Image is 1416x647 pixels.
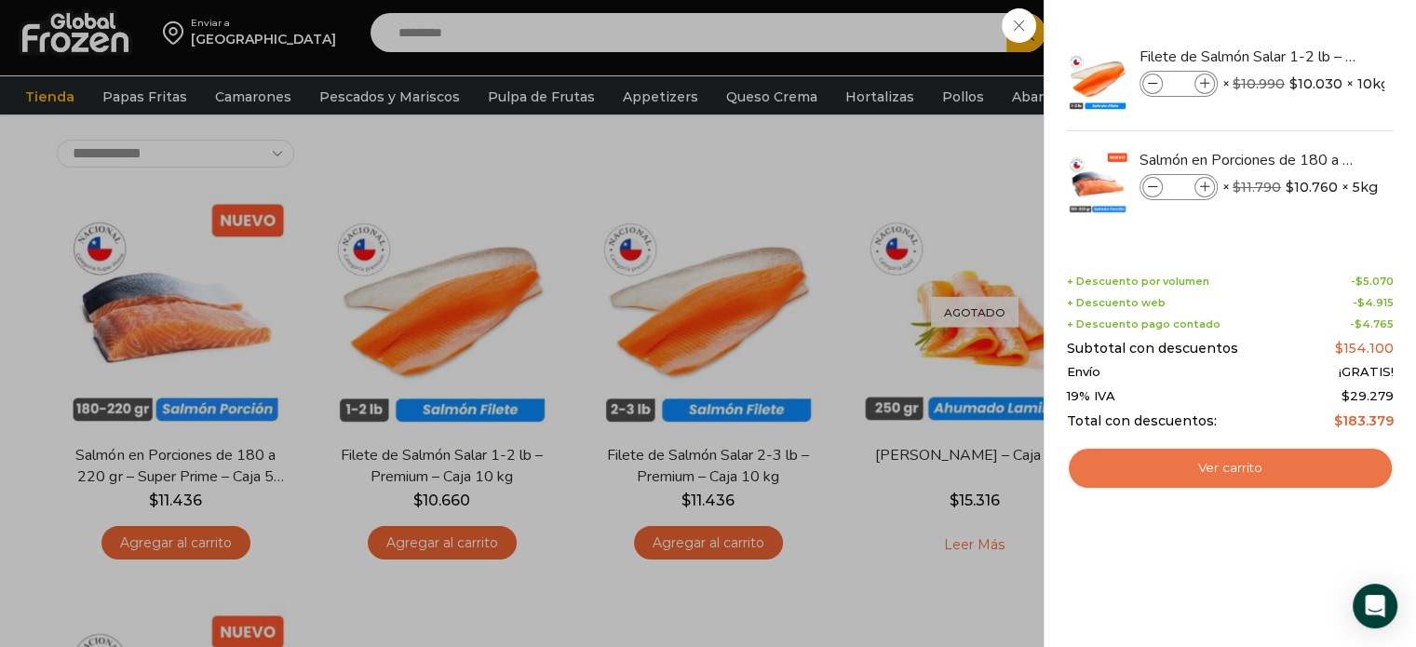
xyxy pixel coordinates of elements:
[1233,179,1281,195] bdi: 11.790
[1355,317,1394,330] bdi: 4.765
[1067,389,1115,404] span: 19% IVA
[1140,150,1361,170] a: Salmón en Porciones de 180 a 220 gr - Super Prime - Caja 5 kg
[1339,365,1394,380] span: ¡GRATIS!
[1233,179,1241,195] span: $
[1335,340,1343,357] span: $
[1233,75,1241,92] span: $
[1342,388,1394,403] span: 29.279
[1286,178,1338,196] bdi: 10.760
[1335,340,1394,357] bdi: 154.100
[1342,388,1350,403] span: $
[1357,296,1394,309] bdi: 4.915
[1067,276,1209,288] span: + Descuento por volumen
[1233,75,1285,92] bdi: 10.990
[1289,74,1342,93] bdi: 10.030
[1067,297,1166,309] span: + Descuento web
[1355,275,1363,288] span: $
[1067,365,1100,380] span: Envío
[1067,447,1394,490] a: Ver carrito
[1067,341,1238,357] span: Subtotal con descuentos
[1353,584,1397,628] div: Open Intercom Messenger
[1351,276,1394,288] span: -
[1350,318,1394,330] span: -
[1222,71,1390,97] span: × × 10kg
[1355,275,1394,288] bdi: 5.070
[1067,318,1220,330] span: + Descuento pago contado
[1353,297,1394,309] span: -
[1289,74,1298,93] span: $
[1355,317,1362,330] span: $
[1334,412,1394,429] bdi: 183.379
[1165,74,1193,94] input: Product quantity
[1286,178,1294,196] span: $
[1357,296,1365,309] span: $
[1334,412,1342,429] span: $
[1165,177,1193,197] input: Product quantity
[1140,47,1361,67] a: Filete de Salmón Salar 1-2 lb – Premium - Caja 10 kg
[1222,174,1378,200] span: × × 5kg
[1067,413,1217,429] span: Total con descuentos:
